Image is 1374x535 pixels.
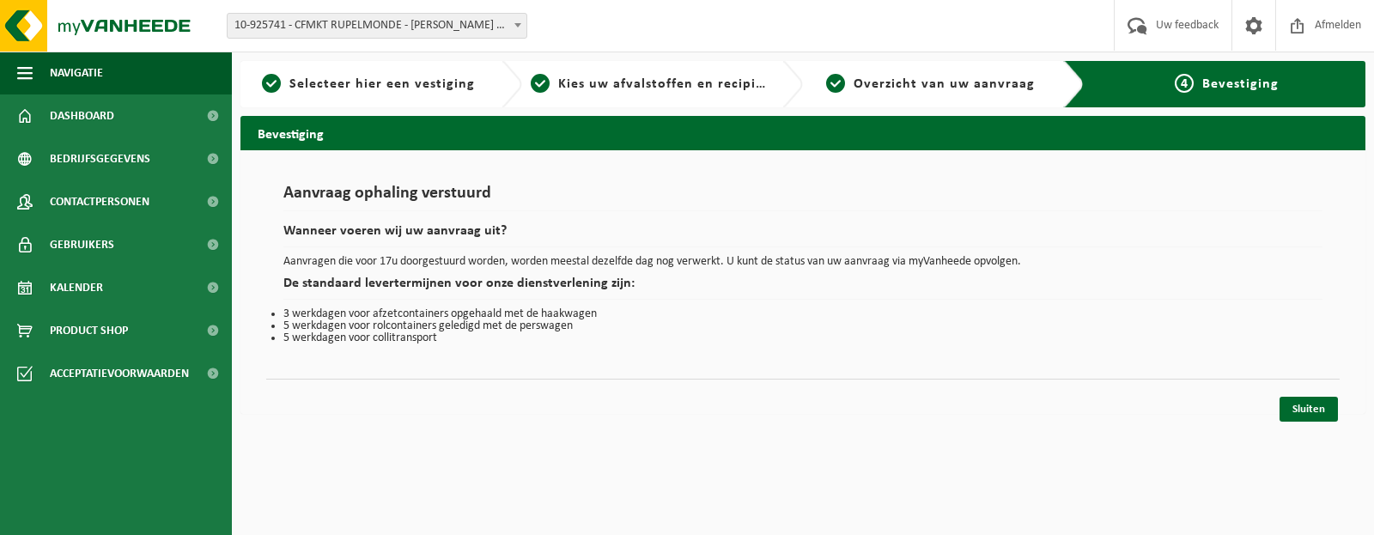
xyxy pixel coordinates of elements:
[50,309,128,352] span: Product Shop
[531,74,550,93] span: 2
[289,77,475,91] span: Selecteer hier een vestiging
[50,266,103,309] span: Kalender
[50,180,149,223] span: Contactpersonen
[283,332,1322,344] li: 5 werkdagen voor collitransport
[283,320,1322,332] li: 5 werkdagen voor rolcontainers geledigd met de perswagen
[50,137,150,180] span: Bedrijfsgegevens
[531,74,769,94] a: 2Kies uw afvalstoffen en recipiënten
[1175,74,1194,93] span: 4
[283,277,1322,300] h2: De standaard levertermijnen voor onze dienstverlening zijn:
[262,74,281,93] span: 1
[283,256,1322,268] p: Aanvragen die voor 17u doorgestuurd worden, worden meestal dezelfde dag nog verwerkt. U kunt de s...
[283,224,1322,247] h2: Wanneer voeren wij uw aanvraag uit?
[283,185,1322,211] h1: Aanvraag ophaling verstuurd
[558,77,794,91] span: Kies uw afvalstoffen en recipiënten
[854,77,1035,91] span: Overzicht van uw aanvraag
[50,223,114,266] span: Gebruikers
[50,94,114,137] span: Dashboard
[50,52,103,94] span: Navigatie
[283,308,1322,320] li: 3 werkdagen voor afzetcontainers opgehaald met de haakwagen
[1202,77,1279,91] span: Bevestiging
[826,74,845,93] span: 3
[249,74,488,94] a: 1Selecteer hier een vestiging
[228,14,526,38] span: 10-925741 - CFMKT RUPELMONDE - BASTIJNS VAN CEULEN GROEP BASTIJNS - KRUIBEKE
[240,116,1365,149] h2: Bevestiging
[812,74,1050,94] a: 3Overzicht van uw aanvraag
[227,13,527,39] span: 10-925741 - CFMKT RUPELMONDE - BASTIJNS VAN CEULEN GROEP BASTIJNS - KRUIBEKE
[50,352,189,395] span: Acceptatievoorwaarden
[1280,397,1338,422] a: Sluiten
